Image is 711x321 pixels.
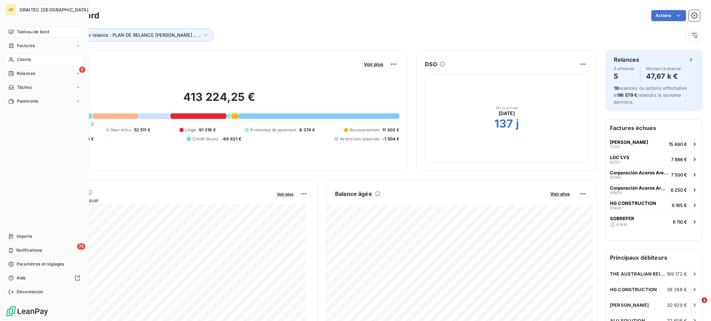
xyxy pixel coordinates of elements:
h6: Principaux débiteurs [606,249,702,266]
span: 18 [614,85,619,91]
span: Voir plus [550,191,570,197]
span: 90879 [610,191,622,195]
span: Relances [17,70,35,77]
button: [PERSON_NAME]7731115 460 € [606,136,702,151]
span: 30 920 € [667,302,687,308]
span: Voir plus [277,192,293,197]
h2: 413 224,25 € [39,90,399,111]
button: Voir plus [548,191,572,197]
span: 75 [77,243,85,250]
button: Corporación Aceros Arequipa SA908796 250 € [606,182,702,197]
button: HG CONSTRUCTION914066 165 € [606,197,702,212]
span: Factures [17,43,35,49]
span: -1 504 € [382,136,399,142]
span: Recouvrement [350,127,379,133]
span: [DATE] [499,110,515,117]
iframe: Intercom live chat [687,297,704,314]
span: 6 165 € [672,202,687,208]
h6: Balance âgée [335,190,372,198]
span: Tâches [17,84,32,90]
button: Voir plus [275,191,295,197]
span: À effectuer [614,67,635,71]
h6: Factures échues [606,120,702,136]
h6: DSO [425,60,437,68]
span: HG CONSTRUCTION [610,200,656,206]
span: -84 621 € [221,136,241,142]
span: 7 886 € [671,157,687,162]
button: Actions [651,10,686,21]
button: LOC'LYS921217 886 € [606,151,702,167]
span: 8 374 € [299,127,315,133]
a: Aide [6,272,83,284]
span: Imports [17,233,32,240]
h4: 47,67 k € [646,71,681,82]
span: Paiements [17,98,38,104]
span: 2 [702,297,707,303]
span: Non-échu [111,127,131,133]
span: Tableau de bord [17,29,49,35]
span: 6 250 € [671,187,687,193]
h2: 137 [494,117,513,131]
span: THE AUSTRALIAN REINFORCING COMPANY [610,271,667,277]
span: Mois actuel [496,106,518,110]
span: 169 172 € [667,271,687,277]
img: Logo LeanPay [6,306,49,317]
span: LOC'LYS [610,155,629,160]
span: Notifications [16,247,42,253]
h4: 5 [614,71,635,82]
span: 91 319 € [199,127,216,133]
span: [PERSON_NAME] [610,139,648,145]
div: GF [6,4,17,15]
h6: Relances [614,55,639,64]
span: Déconnexion [17,289,43,295]
span: Corporación Aceros Arequipa SA [610,170,668,175]
span: Clients [17,57,31,63]
span: 6 110 € [673,219,687,225]
span: [PERSON_NAME] [610,302,649,308]
span: 91406 [610,206,621,210]
span: GRAITEC [GEOGRAPHIC_DATA] [19,7,89,12]
span: Avoirs non associés [340,136,379,142]
h2: j [516,117,519,131]
button: Corporación Aceros Arequipa SA901907 500 € [606,167,702,182]
span: relances ou actions effectuées et relancés la semaine dernière. [614,85,687,105]
span: Montant à relancer [646,67,681,71]
span: HG CONSTRUCTION [610,287,657,292]
button: SOBREFER876186 110 € [606,212,702,231]
span: 90190 [610,175,621,180]
button: Plan de relance : PLAN DE RELANCE [PERSON_NAME] , ... [65,28,214,42]
span: 0 [91,121,94,127]
span: Crédit divers [192,136,218,142]
span: 7 500 € [671,172,687,177]
span: 77311 [610,145,619,149]
span: Promesse de paiement [250,127,296,133]
span: Aide [17,275,26,281]
span: Paramètres et réglages [17,261,64,267]
span: Chiffre d'affaires mensuel [39,197,272,204]
span: Corporación Aceros Arequipa SA [610,185,668,191]
span: Voir plus [364,61,383,67]
span: Plan de relance : PLAN DE RELANCE [PERSON_NAME] , ... [75,32,201,38]
span: 11 303 € [382,127,399,133]
span: 52 511 € [134,127,150,133]
span: 5 [79,67,85,73]
span: 38 288 € [667,287,687,292]
span: SOBREFER [610,216,634,221]
span: 92121 [610,160,620,164]
span: 15 460 € [669,141,687,147]
span: Litige [185,127,196,133]
span: 87618 [616,223,627,227]
span: 96 579 € [618,92,637,98]
button: Voir plus [362,61,385,67]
